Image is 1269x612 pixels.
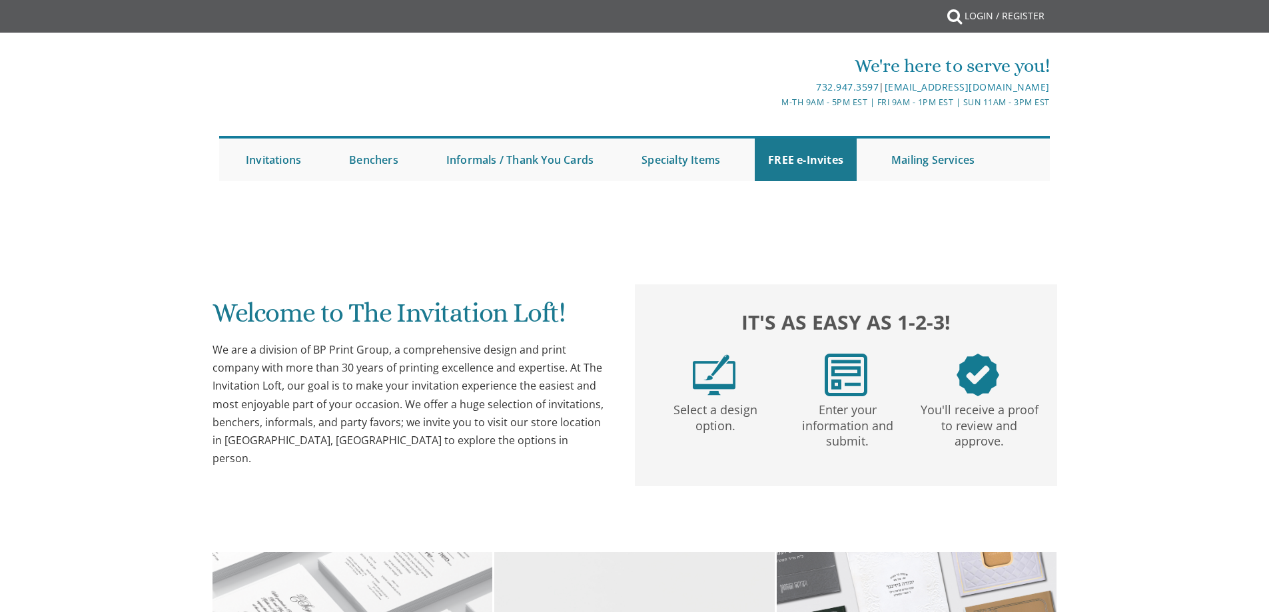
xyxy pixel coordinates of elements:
div: We are a division of BP Print Group, a comprehensive design and print company with more than 30 y... [212,341,608,467]
img: step3.png [957,354,999,396]
div: M-Th 9am - 5pm EST | Fri 9am - 1pm EST | Sun 11am - 3pm EST [497,95,1050,109]
h2: It's as easy as 1-2-3! [648,307,1044,337]
img: step2.png [825,354,867,396]
a: FREE e-Invites [755,139,857,181]
p: Select a design option. [652,396,779,434]
p: Enter your information and submit. [784,396,911,450]
img: step1.png [693,354,735,396]
a: [EMAIL_ADDRESS][DOMAIN_NAME] [885,81,1050,93]
div: We're here to serve you! [497,53,1050,79]
a: Mailing Services [878,139,988,181]
a: Benchers [336,139,412,181]
p: You'll receive a proof to review and approve. [916,396,1043,450]
a: Invitations [232,139,314,181]
h1: Welcome to The Invitation Loft! [212,298,608,338]
a: Specialty Items [628,139,733,181]
a: Informals / Thank You Cards [433,139,607,181]
div: | [497,79,1050,95]
a: 732.947.3597 [816,81,879,93]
